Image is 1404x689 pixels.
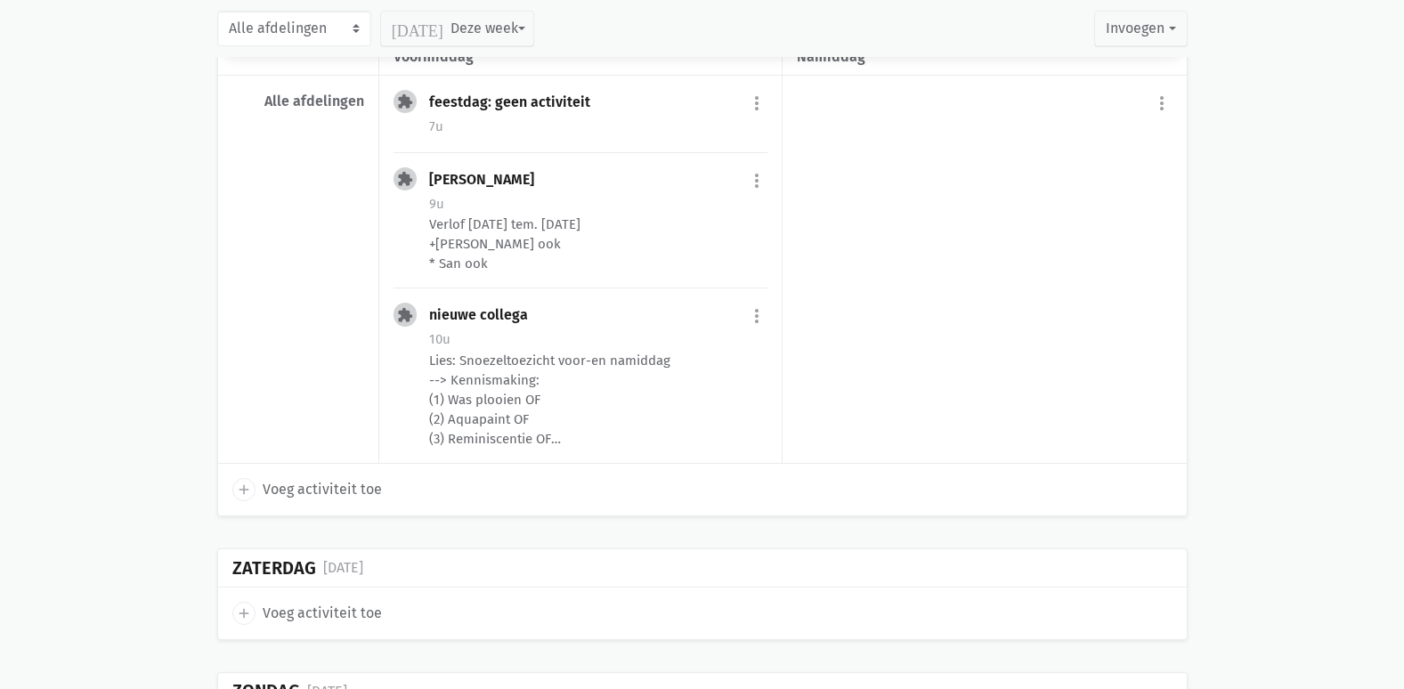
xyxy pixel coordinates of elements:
[429,331,450,347] span: 10u
[392,20,443,36] i: [DATE]
[429,306,542,324] div: nieuwe collega
[232,602,382,625] a: add Voeg activiteit toe
[232,93,364,110] div: Alle afdelingen
[429,118,443,134] span: 7u
[429,196,444,212] span: 9u
[1094,11,1187,46] button: Invoegen
[232,478,382,501] a: add Voeg activiteit toe
[380,11,534,46] button: Deze week
[236,605,252,621] i: add
[236,482,252,498] i: add
[263,602,382,625] span: Voeg activiteit toe
[429,351,767,449] div: Lies: Snoezeltoezicht voor-en namiddag --> Kennismaking: (1) Was plooien OF (2) Aquapaint OF (3) ...
[429,93,605,111] div: feestdag: geen activiteit
[232,558,316,579] div: Zaterdag
[263,478,382,501] span: Voeg activiteit toe
[397,93,413,109] i: extension
[429,215,767,273] div: Verlof [DATE] tem. [DATE] +[PERSON_NAME] ook * San ook
[397,307,413,323] i: extension
[323,556,363,580] div: [DATE]
[429,171,548,189] div: [PERSON_NAME]
[397,171,413,187] i: extension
